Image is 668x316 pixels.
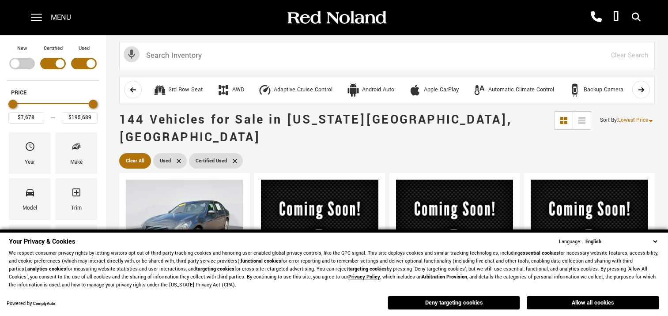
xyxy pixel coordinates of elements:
[286,10,387,26] img: Red Noland Auto Group
[253,81,337,99] button: Adaptive Cruise ControlAdaptive Cruise Control
[404,81,464,99] button: Apple CarPlayApple CarPlay
[347,83,360,97] div: Android Auto
[17,44,27,53] label: New
[169,86,203,94] div: 3rd Row Seat
[520,250,559,256] strong: essential cookies
[62,112,98,124] input: Maximum
[468,81,559,99] button: Automatic Climate ControlAutomatic Climate Control
[9,132,51,174] div: YearYear
[424,86,459,94] div: Apple CarPlay
[79,44,90,53] label: Used
[348,274,380,280] a: Privacy Policy
[71,185,82,203] span: Trim
[124,81,142,98] button: scroll left
[27,266,66,272] strong: analytics cookies
[632,81,650,98] button: scroll right
[7,44,99,80] div: Filter by Vehicle Type
[527,296,659,309] button: Allow all cookies
[258,83,272,97] div: Adaptive Cruise Control
[618,117,648,124] span: Lowest Price
[600,117,618,124] span: Sort By :
[9,249,659,289] p: We respect consumer privacy rights by letting visitors opt out of third-party tracking cookies an...
[584,86,623,94] div: Backup Camera
[241,258,281,264] strong: functional cookies
[153,83,166,97] div: 3rd Row Seat
[422,274,467,280] strong: Arbitration Provision
[89,100,98,109] div: Maximum Price
[8,112,44,124] input: Minimum
[408,83,422,97] div: Apple CarPlay
[71,203,82,213] div: Trim
[362,86,394,94] div: Android Auto
[8,97,98,124] div: Price
[71,139,82,158] span: Make
[33,301,55,307] a: ComplyAuto
[7,301,55,307] div: Powered by
[119,42,655,69] input: Search Inventory
[148,81,208,99] button: 3rd Row Seat3rd Row Seat
[25,158,35,167] div: Year
[25,139,35,158] span: Year
[55,132,97,174] div: MakeMake
[70,158,83,167] div: Make
[124,46,140,62] svg: Click to toggle on voice search
[488,86,554,94] div: Automatic Climate Control
[274,86,332,94] div: Adaptive Cruise Control
[9,225,51,266] div: FeaturesFeatures
[9,178,51,220] div: ModelModel
[342,81,399,99] button: Android AutoAndroid Auto
[55,178,97,220] div: TrimTrim
[25,185,35,203] span: Model
[261,180,378,270] img: 2006 Dodge Dakota SLT
[212,81,249,99] button: AWDAWD
[388,296,520,310] button: Deny targeting cookies
[563,81,628,99] button: Backup CameraBackup Camera
[126,155,144,166] span: Clear All
[160,155,171,166] span: Used
[23,203,37,213] div: Model
[119,111,512,146] span: 144 Vehicles for Sale in [US_STATE][GEOGRAPHIC_DATA], [GEOGRAPHIC_DATA]
[196,266,234,272] strong: targeting cookies
[126,180,243,267] img: 2011 INFINITI G25 X
[583,237,659,246] select: Language Select
[217,83,230,97] div: AWD
[348,266,387,272] strong: targeting cookies
[473,83,486,97] div: Automatic Climate Control
[8,100,17,109] div: Minimum Price
[559,239,581,245] div: Language:
[44,44,63,53] label: Certified
[232,86,244,94] div: AWD
[396,180,513,270] img: 2011 Land Rover LR4 HSE
[568,83,581,97] div: Backup Camera
[196,155,227,166] span: Certified Used
[531,180,648,270] img: 2014 INFINITI Q50 Premium
[9,237,75,246] span: Your Privacy & Cookies
[11,89,95,97] h5: Price
[55,225,97,266] div: FueltypeFueltype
